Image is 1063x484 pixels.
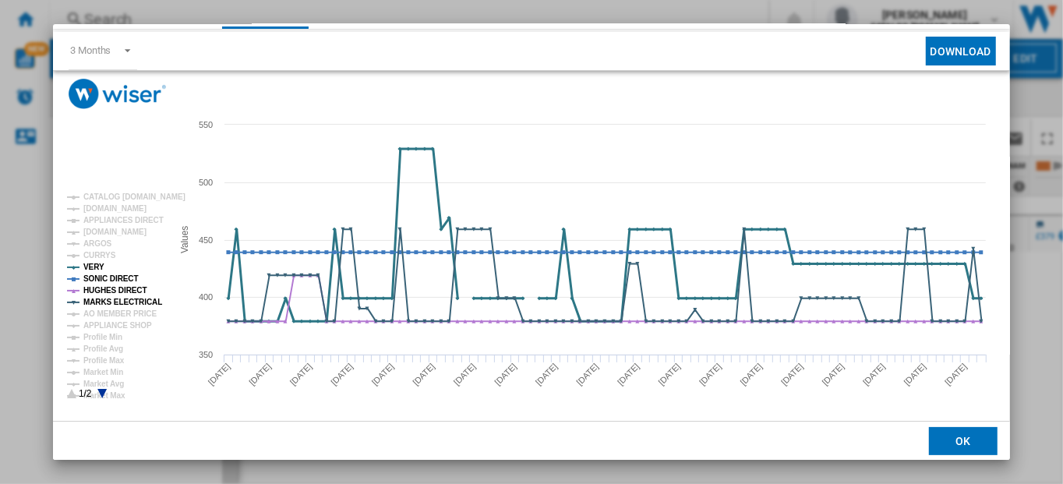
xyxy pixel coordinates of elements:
tspan: [DATE] [452,362,478,387]
tspan: ARGOS [83,239,112,248]
tspan: 500 [199,178,213,187]
tspan: [DOMAIN_NAME] [83,204,147,213]
tspan: [DATE] [288,362,314,387]
tspan: [DATE] [943,362,969,387]
img: logo_wiser_300x94.png [69,79,166,109]
tspan: Values [179,226,190,253]
tspan: [DATE] [739,362,765,387]
tspan: Profile Max [83,356,125,365]
tspan: APPLIANCE SHOP [83,321,152,330]
tspan: MARKS ELECTRICAL [83,298,162,306]
tspan: HUGHES DIRECT [83,286,147,295]
tspan: [DATE] [207,362,232,387]
tspan: 400 [199,292,213,302]
tspan: [DATE] [821,362,846,387]
tspan: CATALOG [DOMAIN_NAME] [83,193,185,201]
tspan: [DATE] [779,362,805,387]
tspan: VERY [83,263,104,271]
tspan: [DOMAIN_NAME] [83,228,147,236]
tspan: [DATE] [616,362,641,387]
tspan: [DATE] [861,362,887,387]
tspan: [DATE] [902,362,928,387]
tspan: Market Max [83,391,125,400]
tspan: Market Min [83,368,123,376]
tspan: 550 [199,120,213,129]
tspan: APPLIANCES DIRECT [83,216,164,224]
tspan: [DATE] [329,362,355,387]
tspan: Profile Min [83,333,122,341]
tspan: [DATE] [493,362,519,387]
tspan: 450 [199,235,213,245]
div: 3 Months [70,44,111,56]
tspan: [DATE] [370,362,396,387]
tspan: [DATE] [247,362,273,387]
tspan: Profile Avg [83,344,123,353]
tspan: [DATE] [534,362,560,387]
tspan: [DATE] [411,362,437,387]
button: OK [929,426,998,454]
tspan: [DATE] [575,362,601,387]
tspan: Market Avg [83,380,124,388]
tspan: AO MEMBER PRICE [83,309,157,318]
button: Download [926,37,996,65]
text: 1/2 [79,388,92,399]
tspan: 350 [199,350,213,359]
tspan: [DATE] [657,362,683,387]
md-dialog: Product popup [53,24,1010,460]
tspan: SONIC DIRECT [83,274,138,283]
tspan: CURRYS [83,251,116,260]
tspan: [DATE] [697,362,723,387]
